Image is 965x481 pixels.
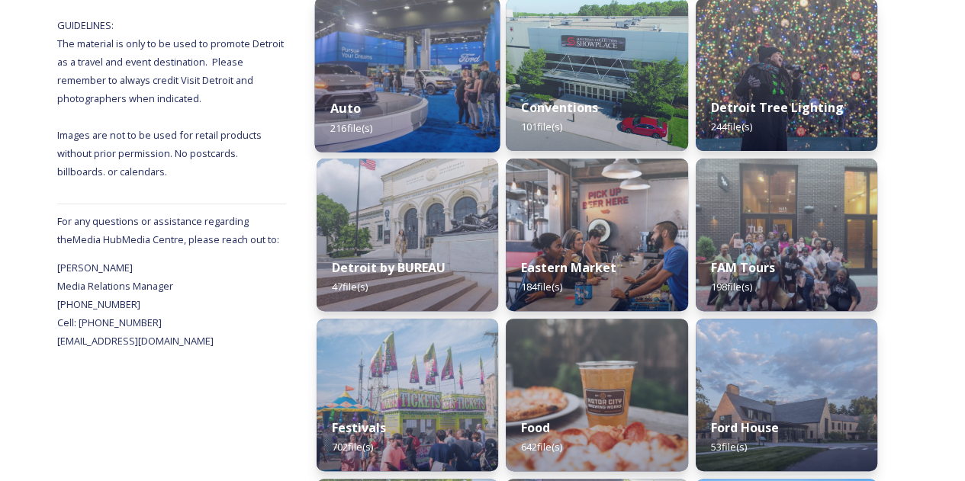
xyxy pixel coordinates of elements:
[696,159,877,311] img: 452b8020-6387-402f-b366-1d8319e12489.jpg
[521,259,616,276] strong: Eastern Market
[711,280,752,293] span: 198 file(s)
[521,280,562,293] span: 184 file(s)
[332,440,373,454] span: 702 file(s)
[332,419,386,436] strong: Festivals
[711,120,752,133] span: 244 file(s)
[711,259,775,276] strong: FAM Tours
[521,419,550,436] strong: Food
[317,159,498,311] img: Bureau_DIA_6998.jpg
[330,120,372,134] span: 216 file(s)
[57,261,214,348] span: [PERSON_NAME] Media Relations Manager [PHONE_NUMBER] Cell: [PHONE_NUMBER] [EMAIL_ADDRESS][DOMAIN_...
[506,319,687,471] img: a0bd6cc6-0a5e-4110-bbb1-1ef2cc64960c.jpg
[332,259,446,276] strong: Detroit by BUREAU
[711,419,779,436] strong: Ford House
[521,120,562,133] span: 101 file(s)
[317,319,498,471] img: DSC02900.jpg
[332,280,368,293] span: 47 file(s)
[330,100,361,117] strong: Auto
[711,440,747,454] span: 53 file(s)
[506,159,687,311] img: 3c2c6adb-06da-4ad6-b7c8-83bb800b1f33.jpg
[521,440,562,454] span: 642 file(s)
[521,99,598,116] strong: Conventions
[57,214,279,246] span: For any questions or assistance regarding the Media Hub Media Centre, please reach out to:
[711,99,844,116] strong: Detroit Tree Lighting
[696,319,877,471] img: VisitorCenter.jpg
